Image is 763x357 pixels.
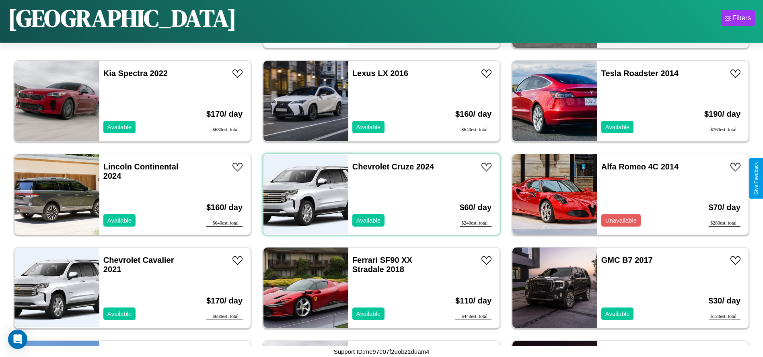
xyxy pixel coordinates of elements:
[721,10,755,26] button: Filters
[103,162,179,180] a: Lincoln Continental 2024
[352,162,434,171] a: Chevrolet Cruze 2024
[709,195,740,220] h3: $ 70 / day
[605,215,637,226] p: Unavailable
[601,162,679,171] a: Alfa Romeo 4C 2014
[107,122,132,132] p: Available
[356,122,381,132] p: Available
[455,127,492,133] div: $ 640 est. total
[601,256,653,264] a: GMC B7 2017
[732,14,751,22] div: Filters
[455,101,492,127] h3: $ 160 / day
[352,256,412,274] a: Ferrari SF90 XX Stradale 2018
[601,69,679,78] a: Tesla Roadster 2014
[460,195,492,220] h3: $ 60 / day
[206,195,243,220] h3: $ 160 / day
[206,101,243,127] h3: $ 170 / day
[709,220,740,227] div: $ 280 est. total
[206,220,243,227] div: $ 640 est. total
[704,127,740,133] div: $ 760 est. total
[605,122,630,132] p: Available
[460,220,492,227] div: $ 240 est. total
[356,215,381,226] p: Available
[206,127,243,133] div: $ 680 est. total
[709,314,740,320] div: $ 120 est. total
[107,308,132,319] p: Available
[334,346,430,357] p: Support ID: me97e07f2uobz1duam4
[206,288,243,314] h3: $ 170 / day
[352,69,408,78] a: Lexus LX 2016
[8,2,237,35] h1: [GEOGRAPHIC_DATA]
[455,288,492,314] h3: $ 110 / day
[103,69,168,78] a: Kia Spectra 2022
[709,288,740,314] h3: $ 30 / day
[206,314,243,320] div: $ 680 est. total
[455,314,492,320] div: $ 440 est. total
[107,215,132,226] p: Available
[704,101,740,127] h3: $ 190 / day
[8,330,27,349] div: Open Intercom Messenger
[356,308,381,319] p: Available
[103,256,174,274] a: Chevrolet Cavalier 2021
[753,162,759,195] div: Give Feedback
[605,308,630,319] p: Available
